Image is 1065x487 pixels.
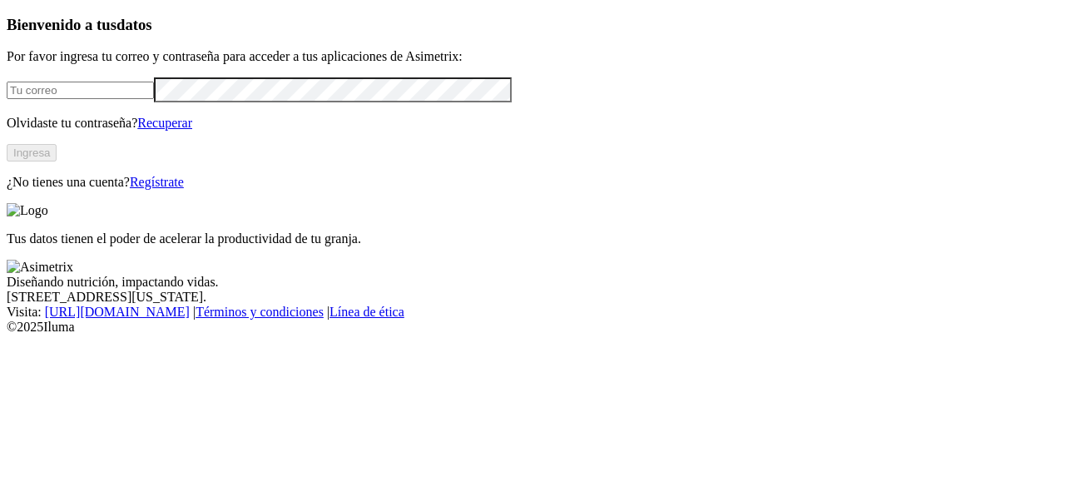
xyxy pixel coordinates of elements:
div: [STREET_ADDRESS][US_STATE]. [7,290,1058,305]
p: Olvidaste tu contraseña? [7,116,1058,131]
a: [URL][DOMAIN_NAME] [45,305,190,319]
div: Diseñando nutrición, impactando vidas. [7,275,1058,290]
img: Logo [7,203,48,218]
p: Por favor ingresa tu correo y contraseña para acceder a tus aplicaciones de Asimetrix: [7,49,1058,64]
a: Línea de ética [329,305,404,319]
img: Asimetrix [7,260,73,275]
input: Tu correo [7,82,154,99]
div: Visita : | | [7,305,1058,320]
a: Recuperar [137,116,192,130]
span: datos [116,16,152,33]
button: Ingresa [7,144,57,162]
p: ¿No tienes una cuenta? [7,175,1058,190]
div: © 2025 Iluma [7,320,1058,335]
h3: Bienvenido a tus [7,16,1058,34]
a: Regístrate [130,175,184,189]
a: Términos y condiciones [196,305,324,319]
p: Tus datos tienen el poder de acelerar la productividad de tu granja. [7,231,1058,246]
